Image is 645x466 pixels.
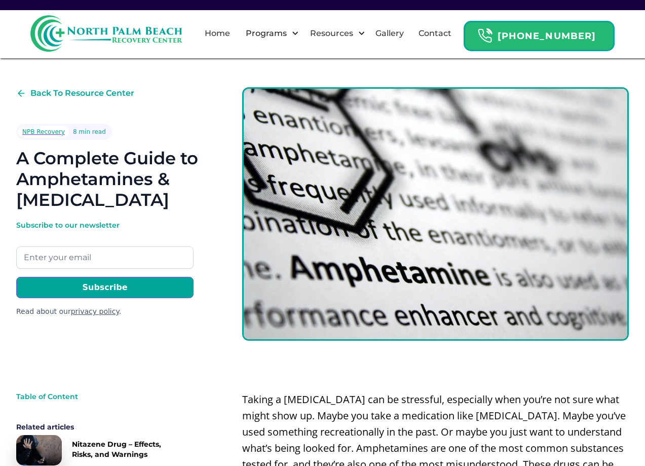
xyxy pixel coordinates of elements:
div: 8 min read [73,127,106,137]
a: Header Calendar Icons[PHONE_NUMBER] [464,16,615,51]
div: Resources [308,27,356,40]
div: Back To Resource Center [30,87,134,99]
a: Nitazene Drug – Effects, Risks, and Warnings [16,435,178,465]
a: Home [199,17,236,50]
input: Subscribe [16,277,194,298]
div: Programs [237,17,301,50]
div: Related articles [16,422,178,432]
div: Subscribe to our newsletter [16,220,194,230]
a: privacy policy [71,307,119,315]
a: NPB Recovery [18,126,69,138]
strong: [PHONE_NUMBER] [498,30,596,42]
a: Back To Resource Center [16,87,134,99]
div: Programs [243,27,289,40]
div: Resources [301,17,368,50]
form: Email Form [16,220,194,317]
div: Read about our . [16,306,194,317]
a: Gallery [369,17,410,50]
a: Contact [412,17,458,50]
img: Header Calendar Icons [477,28,492,44]
div: Table of Content [16,391,178,402]
div: Nitazene Drug – Effects, Risks, and Warnings [72,439,178,459]
div: NPB Recovery [22,127,65,137]
h1: A Complete Guide to Amphetamines & [MEDICAL_DATA] [16,148,210,210]
input: Enter your email [16,246,194,269]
